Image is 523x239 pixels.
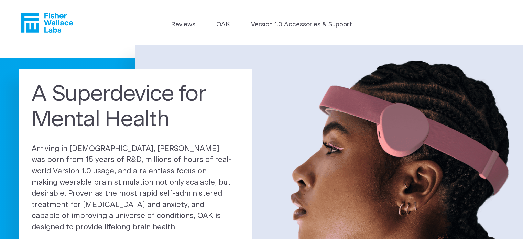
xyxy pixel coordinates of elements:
a: Fisher Wallace [21,13,73,33]
a: Reviews [171,20,195,30]
a: OAK [216,20,230,30]
a: Version 1.0 Accessories & Support [251,20,352,30]
h1: A Superdevice for Mental Health [32,82,239,133]
p: Arriving in [DEMOGRAPHIC_DATA], [PERSON_NAME] was born from 15 years of R&D, millions of hours of... [32,143,239,233]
